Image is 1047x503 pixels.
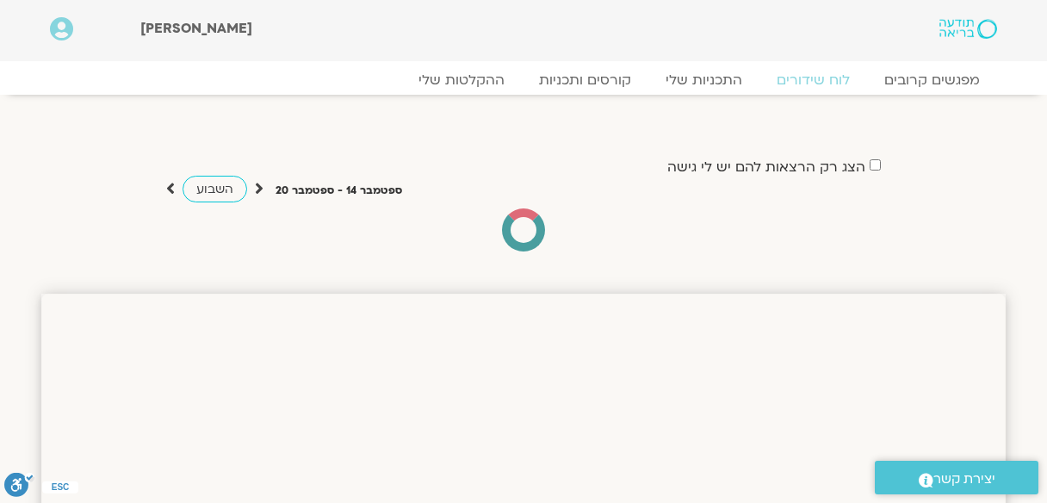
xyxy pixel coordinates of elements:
span: יצירת קשר [933,468,995,491]
nav: Menu [50,71,997,89]
span: השבוע [196,181,233,197]
a: יצירת קשר [875,461,1038,494]
a: ההקלטות שלי [401,71,522,89]
p: ספטמבר 14 - ספטמבר 20 [276,182,402,200]
a: קורסים ותכניות [522,71,648,89]
a: לוח שידורים [759,71,867,89]
a: מפגשים קרובים [867,71,997,89]
a: השבוע [183,176,247,202]
a: התכניות שלי [648,71,759,89]
label: הצג רק הרצאות להם יש לי גישה [667,159,865,175]
span: [PERSON_NAME] [140,19,252,38]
